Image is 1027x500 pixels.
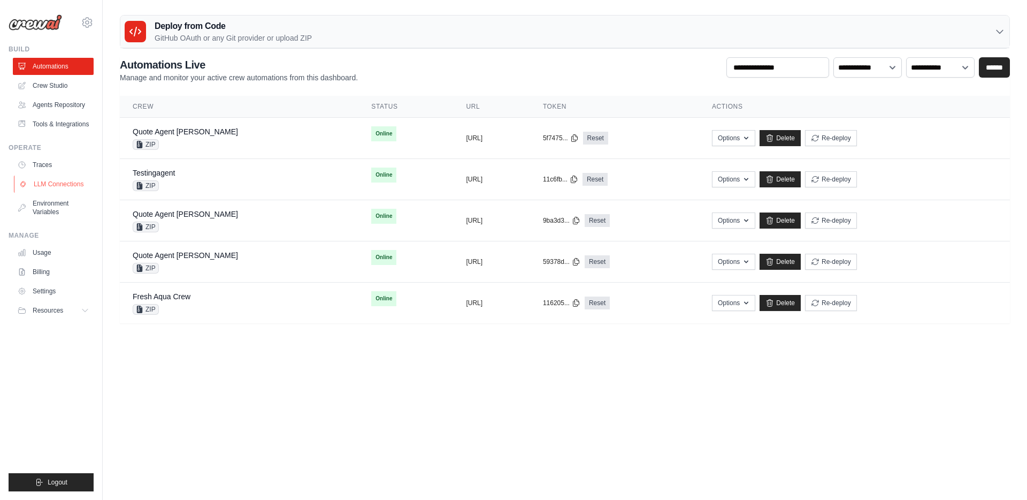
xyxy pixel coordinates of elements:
[543,175,578,184] button: 11c6fb...
[760,295,801,311] a: Delete
[133,222,159,232] span: ZIP
[371,209,396,224] span: Online
[14,176,95,193] a: LLM Connections
[805,171,857,187] button: Re-deploy
[9,45,94,54] div: Build
[530,96,699,118] th: Token
[699,96,1010,118] th: Actions
[133,180,159,191] span: ZIP
[358,96,453,118] th: Status
[9,143,94,152] div: Operate
[13,195,94,221] a: Environment Variables
[120,57,358,72] h2: Automations Live
[805,254,857,270] button: Re-deploy
[712,295,755,311] button: Options
[712,213,755,229] button: Options
[543,299,580,307] button: 116205...
[155,33,312,43] p: GitHub OAuth or any Git provider or upload ZIP
[120,72,358,83] p: Manage and monitor your active crew automations from this dashboard.
[712,254,755,270] button: Options
[371,168,396,183] span: Online
[13,77,94,94] a: Crew Studio
[583,173,608,186] a: Reset
[13,283,94,300] a: Settings
[371,126,396,141] span: Online
[805,130,857,146] button: Re-deploy
[9,14,62,31] img: Logo
[543,257,580,266] button: 59378d...
[13,58,94,75] a: Automations
[543,134,579,142] button: 5f7475...
[133,210,238,218] a: Quote Agent [PERSON_NAME]
[585,255,610,268] a: Reset
[760,171,801,187] a: Delete
[155,20,312,33] h3: Deploy from Code
[133,127,238,136] a: Quote Agent [PERSON_NAME]
[583,132,608,145] a: Reset
[760,254,801,270] a: Delete
[13,96,94,113] a: Agents Repository
[133,139,159,150] span: ZIP
[543,216,580,225] button: 9ba3d3...
[133,251,238,260] a: Quote Agent [PERSON_NAME]
[760,213,801,229] a: Delete
[712,130,755,146] button: Options
[13,263,94,281] a: Billing
[805,295,857,311] button: Re-deploy
[9,473,94,491] button: Logout
[33,306,63,315] span: Resources
[133,263,159,274] span: ZIP
[712,171,755,187] button: Options
[453,96,530,118] th: URL
[760,130,801,146] a: Delete
[13,302,94,319] button: Resources
[133,169,175,177] a: Testingagent
[585,297,610,309] a: Reset
[133,292,190,301] a: Fresh Aqua Crew
[133,304,159,315] span: ZIP
[120,96,358,118] th: Crew
[585,214,610,227] a: Reset
[371,250,396,265] span: Online
[48,478,67,487] span: Logout
[13,116,94,133] a: Tools & Integrations
[9,231,94,240] div: Manage
[805,213,857,229] button: Re-deploy
[371,291,396,306] span: Online
[13,244,94,261] a: Usage
[13,156,94,173] a: Traces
